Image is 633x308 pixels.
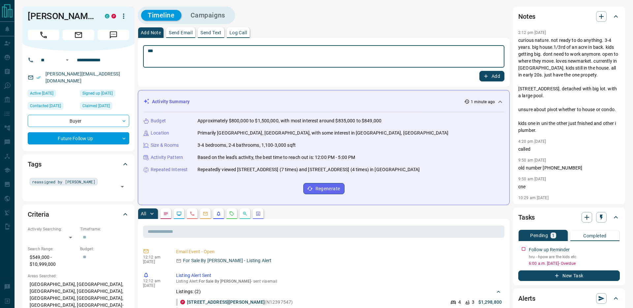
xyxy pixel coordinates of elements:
svg: Notes [163,211,168,216]
p: Search Range: [28,246,77,252]
div: Mon Feb 14 2022 [80,90,129,99]
p: Approximately $800,000 to $1,500,000, with most interest around $835,000 to $849,000 [197,117,381,124]
p: Repeated Interest [151,166,188,173]
p: 4:20 pm [DATE] [518,139,546,144]
p: 3-4 bedrooms, 2-4 bathrooms, 1,100-3,000 sqft [197,142,296,149]
span: Contacted [DATE] [30,103,61,109]
a: [PERSON_NAME][EMAIL_ADDRESS][DOMAIN_NAME] [45,71,120,83]
div: Criteria [28,206,129,222]
h2: Tags [28,159,41,169]
p: Listing Alert Sent [176,272,502,279]
div: property.ca [111,14,116,18]
p: 10:29 am [DATE] [518,196,549,200]
div: Fri Aug 29 2025 [28,90,77,99]
span: reassigned by [PERSON_NAME] [32,178,95,185]
p: Size & Rooms [151,142,179,149]
button: New Task [518,270,620,281]
p: Listing Alert : - sent via email [176,279,502,284]
span: Email [63,30,94,40]
svg: Calls [190,211,195,216]
button: Campaigns [184,10,232,21]
svg: Email Verified [36,75,41,80]
p: Primarily [GEOGRAPHIC_DATA], [GEOGRAPHIC_DATA], with some interest in [GEOGRAPHIC_DATA], [GEOGRAP... [197,130,448,137]
p: 4 [458,299,461,306]
p: Timeframe: [80,226,129,232]
div: Alerts [518,291,620,306]
div: condos.ca [105,14,109,18]
p: 9:50 am [DATE] [518,158,546,163]
p: curious nature. not ready to do anything. 3-4 years. big house.1/3rd of an acre in back. kids get... [518,37,620,134]
p: Actively Searching: [28,226,77,232]
div: Future Follow Up [28,132,129,144]
p: 12:12 am [143,255,166,260]
p: Add Note [141,30,161,35]
p: Send Email [169,30,193,35]
button: Regenerate [303,183,345,194]
p: Repeatedly viewed [STREET_ADDRESS] (7 times) and [STREET_ADDRESS] (4 times) in [GEOGRAPHIC_DATA] [197,166,420,173]
p: $1,298,800 [478,299,502,306]
p: Completed [583,233,607,238]
div: Tasks [518,209,620,225]
button: Add [479,71,504,81]
p: 1 [552,233,555,238]
p: Budget: [80,246,129,252]
span: For Sale By [PERSON_NAME] [199,279,251,284]
p: For Sale By [PERSON_NAME] - Listing Alert [183,257,271,264]
h2: Tasks [518,212,535,223]
span: Message [98,30,129,40]
a: [STREET_ADDRESS][PERSON_NAME] [187,299,265,305]
p: Activity Summary [152,98,190,105]
div: Activity Summary1 minute ago [143,96,504,108]
p: 1 minute ago [471,99,495,105]
p: 12:12 am [143,279,166,283]
span: Signed up [DATE] [82,90,113,97]
p: (N12397547) [187,299,293,306]
p: Budget [151,117,166,124]
p: 3 [472,299,474,306]
p: Pending [530,233,548,238]
p: $549,000 - $10,999,000 [28,252,77,270]
div: Tue Sep 17 2024 [80,102,129,111]
span: Claimed [DATE] [82,103,110,109]
span: Call [28,30,59,40]
p: Areas Searched: [28,273,129,279]
svg: Lead Browsing Activity [176,211,182,216]
h1: [PERSON_NAME] [28,11,95,21]
p: cne [518,183,620,190]
p: Based on the lead's activity, the best time to reach out is: 12:00 PM - 5:00 PM [197,154,355,161]
span: Active [DATE] [30,90,53,97]
p: Log Call [229,30,247,35]
p: [DATE] [143,260,166,264]
h2: Alerts [518,293,535,304]
h2: Criteria [28,209,49,220]
p: Follow up Reminder [529,246,570,253]
p: 2:12 pm [DATE] [518,30,546,35]
p: [DATE] [143,283,166,288]
div: Tags [28,156,129,172]
p: 6:00 a.m. [DATE] - Overdue [529,261,620,266]
p: old number [PHONE_NUMBER] [518,165,620,171]
p: Location [151,130,169,137]
div: Listings: (2) [176,286,502,298]
p: Email Event - Open [176,248,502,255]
p: Activity Pattern [151,154,183,161]
div: Notes [518,9,620,24]
button: Timeline [141,10,181,21]
svg: Requests [229,211,234,216]
p: hru - hpow are the kids etc [529,254,620,260]
h2: Notes [518,11,535,22]
svg: Listing Alerts [216,211,221,216]
div: property.ca [180,300,185,304]
div: Buyer [28,115,129,127]
svg: Opportunities [242,211,248,216]
p: Send Text [200,30,222,35]
p: 9:50 am [DATE] [518,177,546,181]
svg: Emails [203,211,208,216]
p: Listings: ( 2 ) [176,288,201,295]
p: called [518,146,620,153]
p: All [141,211,146,216]
svg: Agent Actions [256,211,261,216]
button: Open [63,56,71,64]
button: Open [118,182,127,191]
div: Mon Feb 28 2022 [28,102,77,111]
